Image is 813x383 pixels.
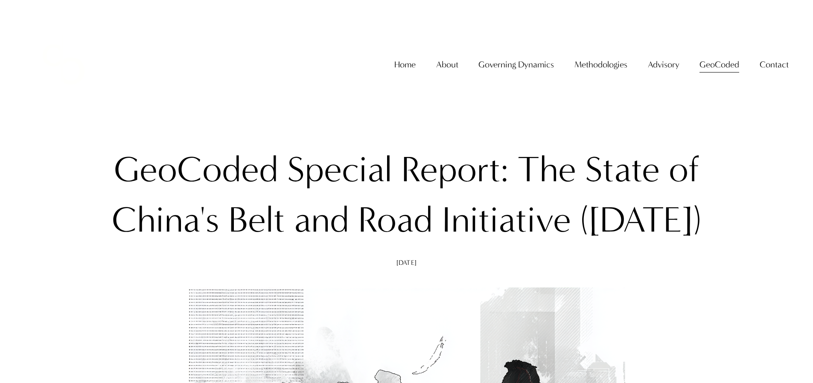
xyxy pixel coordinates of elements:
[478,56,554,73] a: folder dropdown
[394,56,416,73] a: Home
[436,57,458,73] span: About
[574,56,627,73] a: folder dropdown
[478,57,554,73] span: Governing Dynamics
[699,56,739,73] a: GeoCoded
[24,25,103,104] img: Christopher Sanchez &amp; Co.
[436,56,458,73] a: folder dropdown
[760,56,789,73] a: folder dropdown
[648,56,679,73] a: folder dropdown
[574,57,627,73] span: Methodologies
[648,57,679,73] span: Advisory
[105,145,708,246] h1: GeoCoded Special Report: The State of China's Belt and Road Initiative ([DATE])
[760,57,789,73] span: Contact
[396,258,417,267] span: [DATE]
